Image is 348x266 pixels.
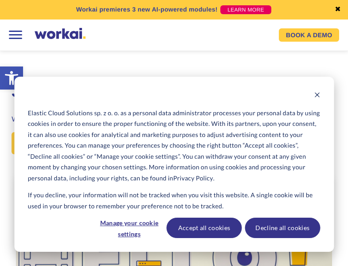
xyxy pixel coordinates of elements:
div: Cookie banner [14,77,334,252]
button: Decline all cookies [245,218,320,238]
a: LEARN MORE [220,5,271,14]
h3: Work with us to deliver the world’s best employee experience platform [12,114,336,125]
a: Privacy Policy [173,173,213,184]
p: Workai premieres 3 new AI-powered modules! [76,5,218,14]
p: If you decline, your information will not be tracked when you visit this website. A single cookie... [28,190,320,211]
button: Manage your cookie settings [95,218,164,238]
p: Elastic Cloud Solutions sp. z o. o. as a personal data administrator processes your personal data... [28,108,320,184]
a: ✖ [335,6,341,13]
button: Dismiss cookie banner [314,90,320,102]
a: BOOK A DEMO [279,28,339,42]
h1: Join our award-winning team 🤝 [12,82,336,102]
a: See open positions [12,132,100,154]
button: Accept all cookies [167,218,242,238]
